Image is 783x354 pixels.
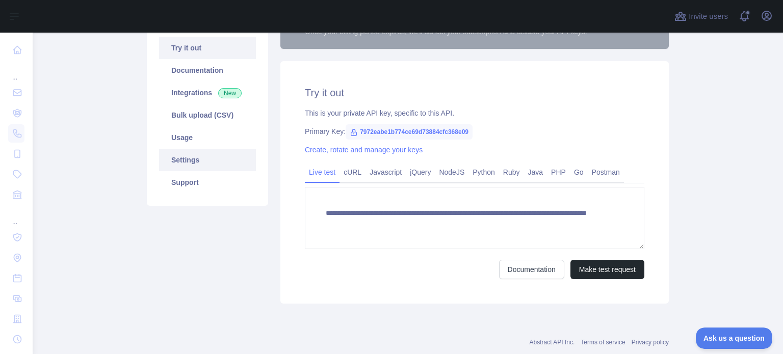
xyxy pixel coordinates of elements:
[346,124,473,140] span: 7972eabe1b774ce69d73884cfc368e09
[632,339,669,346] a: Privacy policy
[672,8,730,24] button: Invite users
[570,260,644,279] button: Make test request
[159,171,256,194] a: Support
[218,88,242,98] span: New
[499,260,564,279] a: Documentation
[159,37,256,59] a: Try it out
[547,164,570,180] a: PHP
[8,61,24,81] div: ...
[305,86,644,100] h2: Try it out
[588,164,624,180] a: Postman
[696,328,773,349] iframe: Toggle Customer Support
[435,164,468,180] a: NodeJS
[689,11,728,22] span: Invite users
[159,149,256,171] a: Settings
[570,164,588,180] a: Go
[305,146,423,154] a: Create, rotate and manage your keys
[581,339,625,346] a: Terms of service
[305,108,644,118] div: This is your private API key, specific to this API.
[159,126,256,149] a: Usage
[159,104,256,126] a: Bulk upload (CSV)
[159,81,256,104] a: Integrations New
[524,164,547,180] a: Java
[366,164,406,180] a: Javascript
[340,164,366,180] a: cURL
[468,164,499,180] a: Python
[305,126,644,137] div: Primary Key:
[305,164,340,180] a: Live test
[406,164,435,180] a: jQuery
[499,164,524,180] a: Ruby
[8,206,24,226] div: ...
[530,339,575,346] a: Abstract API Inc.
[159,59,256,81] a: Documentation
